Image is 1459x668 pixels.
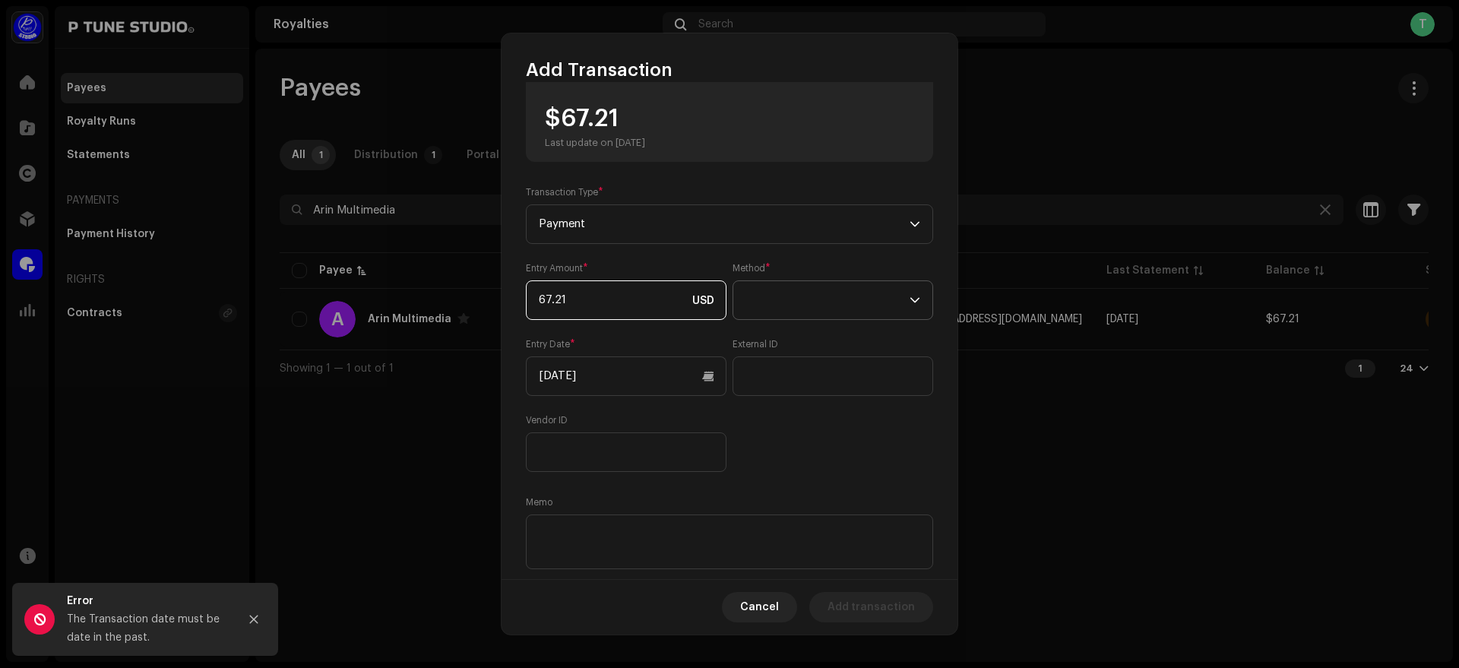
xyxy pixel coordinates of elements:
label: External ID [733,338,778,350]
label: Memo [526,496,552,508]
button: Add transaction [809,592,933,622]
span: Cancel [740,592,779,622]
div: Error [67,592,226,610]
span: Add Transaction [526,58,673,82]
label: Vendor ID [526,414,568,426]
span: Payment [539,205,910,243]
div: Last update on [DATE] [545,137,645,149]
button: Close [239,604,269,635]
label: Transaction Type [526,186,603,198]
span: USD [692,295,714,307]
div: The Transaction date must be date in the past. [67,610,226,647]
label: Method [733,262,771,274]
span: Add transaction [828,592,915,622]
button: Cancel [722,592,797,622]
label: Entry Date [526,338,575,350]
label: Entry Amount [526,262,588,274]
div: dropdown trigger [910,205,920,243]
div: dropdown trigger [910,281,920,319]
